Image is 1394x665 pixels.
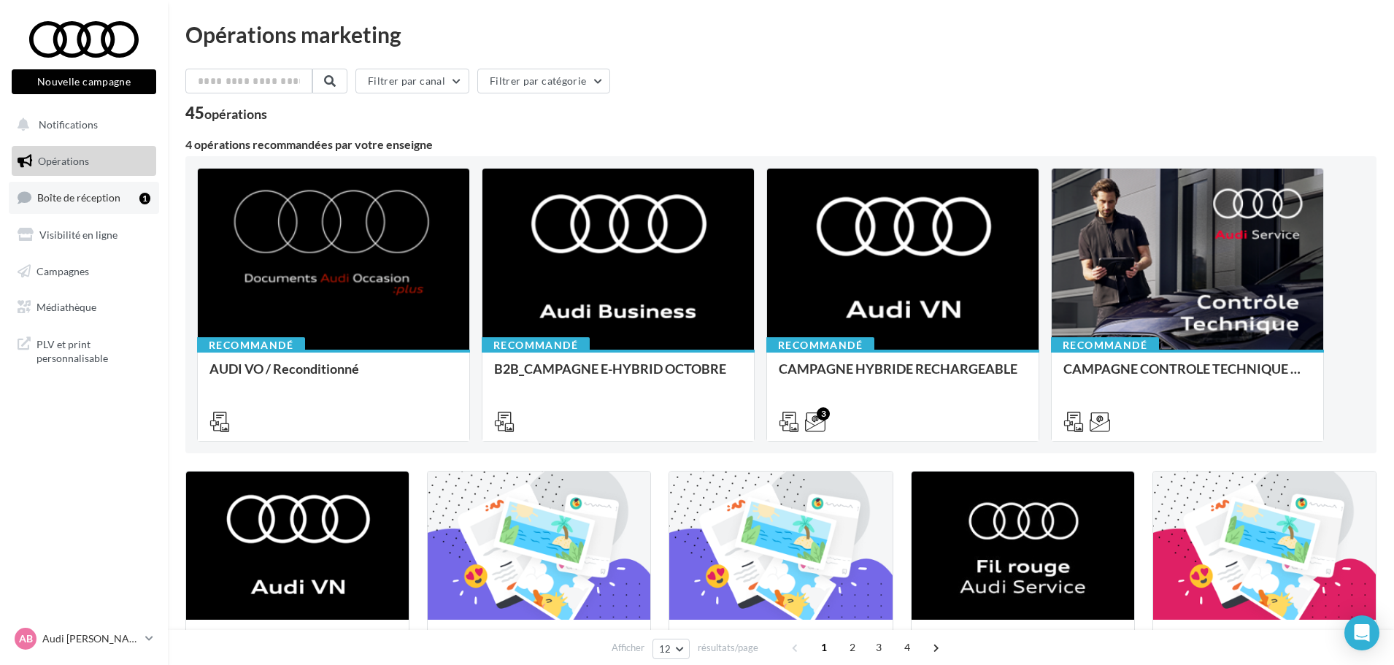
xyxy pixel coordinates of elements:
[9,146,159,177] a: Opérations
[652,639,690,659] button: 12
[1063,361,1312,391] div: CAMPAGNE CONTROLE TECHNIQUE 25€ OCTOBRE
[9,292,159,323] a: Médiathèque
[36,264,89,277] span: Campagnes
[204,107,267,120] div: opérations
[185,139,1376,150] div: 4 opérations recommandées par votre enseigne
[9,109,153,140] button: Notifications
[197,337,305,353] div: Recommandé
[482,337,590,353] div: Recommandé
[38,155,89,167] span: Opérations
[12,625,156,653] a: AB Audi [PERSON_NAME]
[9,182,159,213] a: Boîte de réception1
[867,636,890,659] span: 3
[841,636,864,659] span: 2
[817,407,830,420] div: 3
[9,256,159,287] a: Campagnes
[698,641,758,655] span: résultats/page
[36,334,150,366] span: PLV et print personnalisable
[39,228,118,241] span: Visibilité en ligne
[812,636,836,659] span: 1
[766,337,874,353] div: Recommandé
[19,631,33,646] span: AB
[477,69,610,93] button: Filtrer par catégorie
[9,220,159,250] a: Visibilité en ligne
[36,301,96,313] span: Médiathèque
[39,118,98,131] span: Notifications
[896,636,919,659] span: 4
[494,361,742,391] div: B2B_CAMPAGNE E-HYBRID OCTOBRE
[185,23,1376,45] div: Opérations marketing
[1051,337,1159,353] div: Recommandé
[139,193,150,204] div: 1
[9,328,159,372] a: PLV et print personnalisable
[209,361,458,391] div: AUDI VO / Reconditionné
[779,361,1027,391] div: CAMPAGNE HYBRIDE RECHARGEABLE
[659,643,671,655] span: 12
[185,105,267,121] div: 45
[355,69,469,93] button: Filtrer par canal
[12,69,156,94] button: Nouvelle campagne
[1344,615,1379,650] div: Open Intercom Messenger
[42,631,139,646] p: Audi [PERSON_NAME]
[37,191,120,204] span: Boîte de réception
[612,641,644,655] span: Afficher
